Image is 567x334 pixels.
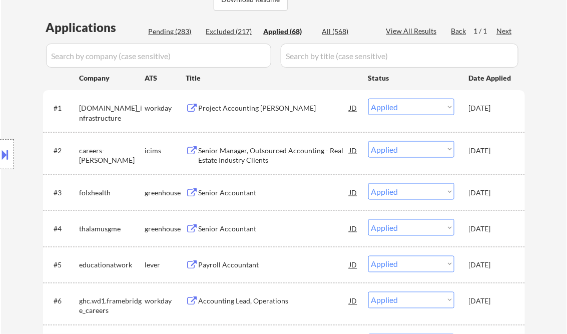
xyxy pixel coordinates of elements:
[349,99,359,117] div: JD
[349,219,359,237] div: JD
[186,73,359,83] div: Title
[80,296,145,316] div: ghc.wd1.framebridge_careers
[199,146,350,165] div: Senior Manager, Outsourced Accounting - Real Estate Industry Clients
[199,188,350,198] div: Senior Accountant
[349,292,359,310] div: JD
[469,260,513,270] div: [DATE]
[469,296,513,306] div: [DATE]
[54,296,72,306] div: #6
[451,26,467,36] div: Back
[469,188,513,198] div: [DATE]
[469,224,513,234] div: [DATE]
[469,73,513,83] div: Date Applied
[469,146,513,156] div: [DATE]
[281,44,518,68] input: Search by title (case sensitive)
[199,296,350,306] div: Accounting Lead, Operations
[145,296,186,306] div: workday
[264,27,314,37] div: Applied (68)
[474,26,497,36] div: 1 / 1
[349,183,359,201] div: JD
[199,103,350,113] div: Project Accounting [PERSON_NAME]
[54,260,72,270] div: #5
[368,69,454,87] div: Status
[349,141,359,159] div: JD
[206,27,256,37] div: Excluded (217)
[46,44,271,68] input: Search by company (case sensitive)
[149,27,199,37] div: Pending (283)
[199,224,350,234] div: Senior Accountant
[145,260,186,270] div: lever
[322,27,372,37] div: All (568)
[46,22,145,34] div: Applications
[497,26,513,36] div: Next
[80,260,145,270] div: educationatwork
[386,26,440,36] div: View All Results
[199,260,350,270] div: Payroll Accountant
[349,256,359,274] div: JD
[469,103,513,113] div: [DATE]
